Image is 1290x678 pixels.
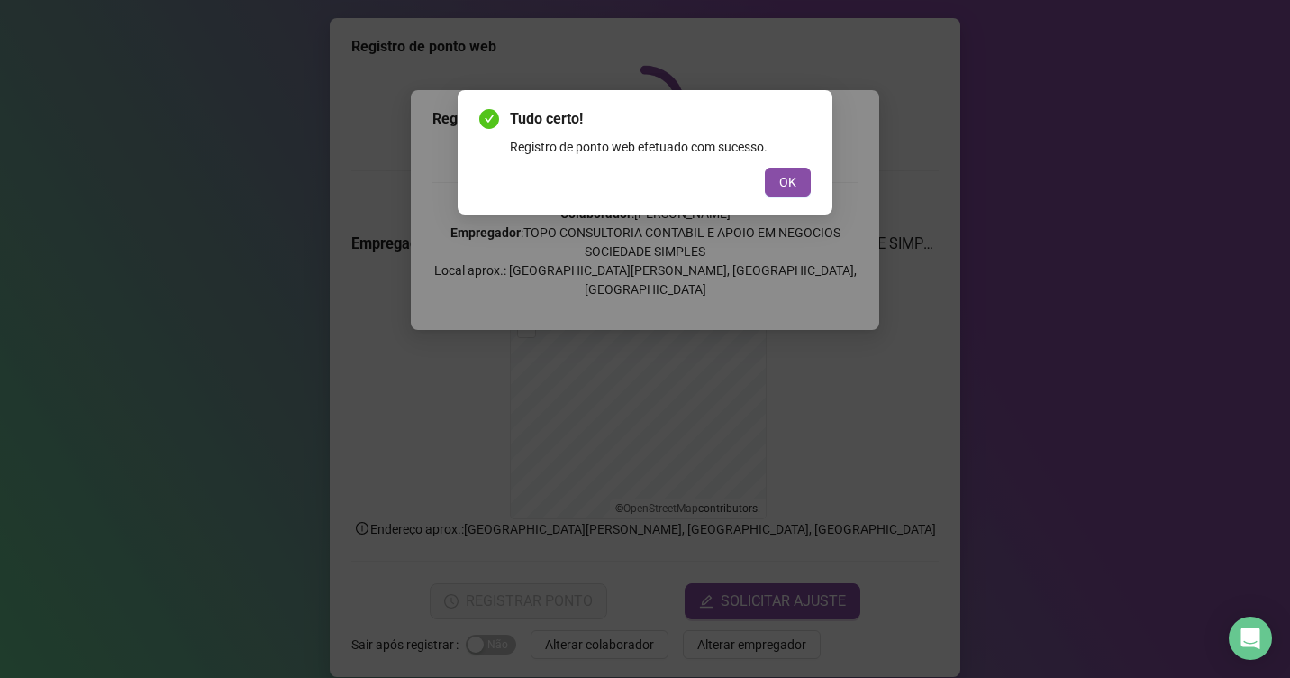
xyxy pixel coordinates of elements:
span: Tudo certo! [510,108,811,130]
button: OK [765,168,811,197]
span: OK [779,172,796,192]
span: check-circle [479,109,499,129]
div: Registro de ponto web efetuado com sucesso. [510,137,811,157]
div: Open Intercom Messenger [1229,617,1272,660]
